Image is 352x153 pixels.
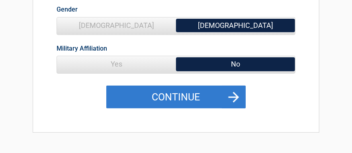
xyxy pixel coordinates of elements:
span: No [176,56,295,72]
span: [DEMOGRAPHIC_DATA] [57,18,176,33]
label: Military Affiliation [57,43,107,54]
span: [DEMOGRAPHIC_DATA] [176,18,295,33]
span: Yes [57,56,176,72]
button: Continue [106,86,246,109]
label: Gender [57,4,78,15]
